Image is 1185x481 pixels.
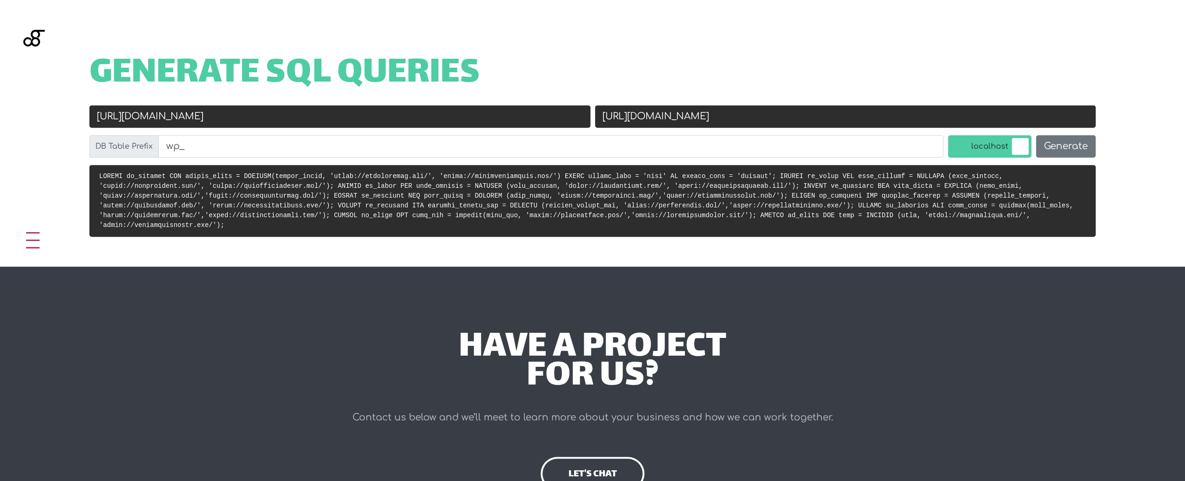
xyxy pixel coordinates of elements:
[948,135,1031,158] label: localhost
[23,30,45,100] img: Blackgate
[217,334,968,392] div: have a project for us?
[89,135,159,158] label: DB Table Prefix
[217,408,968,427] p: Contact us below and we’ll meet to learn more about your business and how we can work together.
[89,60,480,89] span: Generate SQL Queries
[99,172,1073,229] code: LOREMI do_sitamet CON adipis_elits = DOEIUSM(tempor_incid, 'utlab://etdoloremag.ali/', 'enima://m...
[595,105,1096,128] input: New URL
[158,135,943,158] input: wp_
[89,105,590,128] input: Old URL
[1036,135,1096,158] button: Generate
